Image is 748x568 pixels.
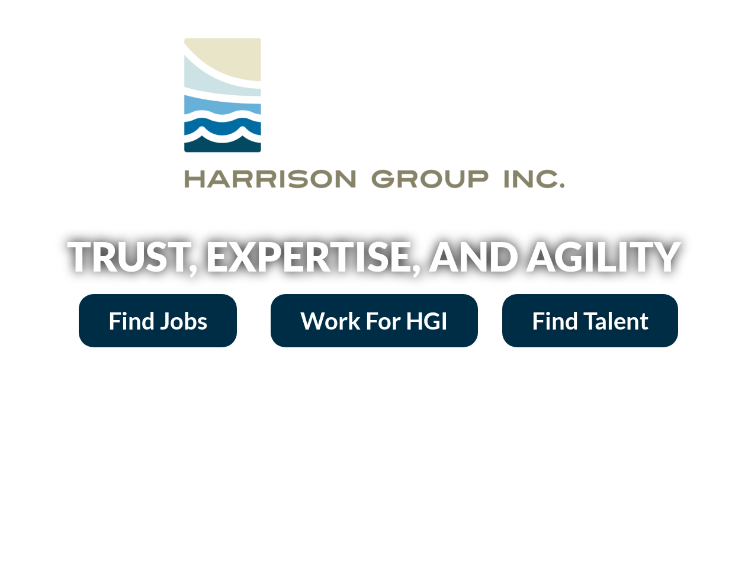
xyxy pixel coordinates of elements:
[532,309,649,333] span: Find Talent
[37,236,712,276] h2: Trust, Expertise, and Agility
[271,294,478,347] a: Work For HGI
[108,309,207,333] span: Find Jobs
[502,294,678,347] a: Find Talent
[79,294,237,347] a: Find Jobs
[300,309,448,333] span: Work For HGI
